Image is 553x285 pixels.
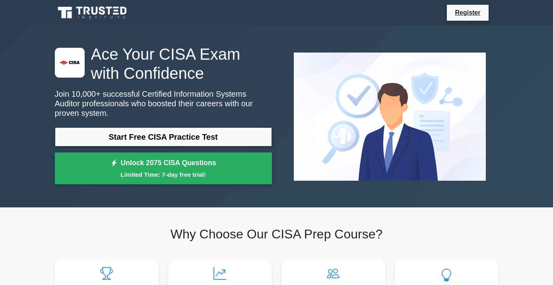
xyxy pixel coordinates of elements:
p: Join 10,000+ successful Certified Information Systems Auditor professionals who boosted their car... [55,89,272,118]
img: Certified Information Systems Auditor Preview [287,46,492,187]
a: Start Free CISA Practice Test [55,127,272,146]
h1: Ace Your CISA Exam with Confidence [55,45,272,83]
h2: Why Choose Our CISA Prep Course? [55,226,499,242]
a: Register [450,8,485,18]
small: Limited Time: 7-day free trial! [65,170,262,179]
a: Unlock 2075 CISA QuestionsLimited Time: 7-day free trial! [55,152,272,184]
